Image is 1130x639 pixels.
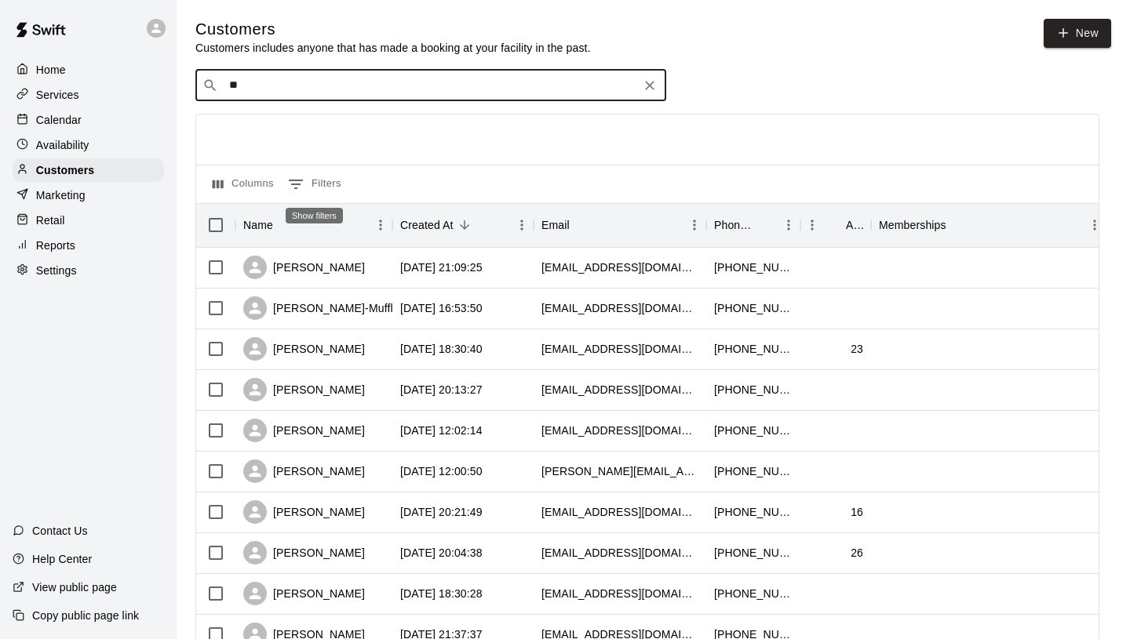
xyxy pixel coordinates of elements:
[13,234,164,257] a: Reports
[243,378,365,401] div: [PERSON_NAME]
[32,523,88,539] p: Contact Us
[243,459,365,483] div: [PERSON_NAME]
[243,337,365,361] div: [PERSON_NAME]
[400,203,454,247] div: Created At
[243,541,365,565] div: [PERSON_NAME]
[400,586,483,601] div: 2025-09-01 18:30:28
[243,419,365,442] div: [PERSON_NAME]
[851,341,863,357] div: 23
[36,238,75,253] p: Reports
[400,300,483,316] div: 2025-09-11 16:53:50
[13,183,164,207] a: Marketing
[243,582,365,605] div: [PERSON_NAME]
[13,108,164,132] a: Calendar
[286,208,343,223] div: Show filters
[36,87,79,103] p: Services
[36,112,82,128] p: Calendar
[243,256,365,279] div: [PERSON_NAME]
[36,162,94,178] p: Customers
[706,203,800,247] div: Phone Number
[36,263,77,278] p: Settings
[400,341,483,357] div: 2025-09-06 18:30:40
[777,213,800,237] button: Menu
[800,213,824,237] button: Menu
[36,212,65,228] p: Retail
[400,463,483,479] div: 2025-09-03 12:00:50
[534,203,706,247] div: Email
[570,214,592,236] button: Sort
[851,545,863,561] div: 26
[36,137,89,153] p: Availability
[13,133,164,157] a: Availability
[541,545,698,561] div: bpaulson3417@gmail.com
[846,203,863,247] div: Age
[714,545,793,561] div: +16519687077
[13,83,164,107] a: Services
[400,260,483,275] div: 2025-09-11 21:09:25
[36,62,66,78] p: Home
[714,463,793,479] div: +16123820066
[400,423,483,438] div: 2025-09-04 12:02:14
[714,260,793,275] div: +16127515992
[13,158,164,182] a: Customers
[755,214,777,236] button: Sort
[36,187,86,203] p: Marketing
[243,203,273,247] div: Name
[800,203,871,247] div: Age
[714,341,793,357] div: +17634528661
[273,214,295,236] button: Sort
[369,213,392,237] button: Menu
[851,504,863,520] div: 16
[541,423,698,438] div: cristianencaladaa@gmail.com
[714,423,793,438] div: +16124752233
[871,203,1106,247] div: Memberships
[400,504,483,520] div: 2025-09-02 20:21:49
[13,259,164,282] a: Settings
[32,579,117,595] p: View public page
[541,586,698,601] div: maggiemhildebrand@gmail.com
[1044,19,1111,48] a: New
[243,296,403,320] div: [PERSON_NAME]-Muffler
[13,58,164,82] a: Home
[824,214,846,236] button: Sort
[235,203,392,247] div: Name
[639,74,661,96] button: Clear
[209,172,278,197] button: Select columns
[13,209,164,232] a: Retail
[541,382,698,398] div: herr0204@gmail.com
[683,213,706,237] button: Menu
[510,213,534,237] button: Menu
[541,504,698,520] div: stevebrothers2207@gmail.com
[714,382,793,398] div: +16125320250
[392,203,534,247] div: Created At
[714,300,793,316] div: +19492016508
[400,545,483,561] div: 2025-09-02 20:04:38
[714,586,793,601] div: +19708465448
[1083,213,1106,237] button: Menu
[195,19,591,40] h5: Customers
[195,40,591,56] p: Customers includes anyone that has made a booking at your facility in the past.
[946,214,968,236] button: Sort
[541,341,698,357] div: hiblum32@gmail.com
[243,500,365,524] div: [PERSON_NAME]
[541,300,698,316] div: bbrit1030@gmail.com
[32,551,92,567] p: Help Center
[400,382,483,398] div: 2025-09-04 20:13:27
[541,463,698,479] div: paul.m.abdo@gmail.com
[879,203,946,247] div: Memberships
[714,203,755,247] div: Phone Number
[195,70,666,101] div: Search customers by name or email
[541,203,570,247] div: Email
[454,214,476,236] button: Sort
[541,260,698,275] div: briadawnaustin@gmail.com
[32,608,139,623] p: Copy public page link
[714,504,793,520] div: +16128106396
